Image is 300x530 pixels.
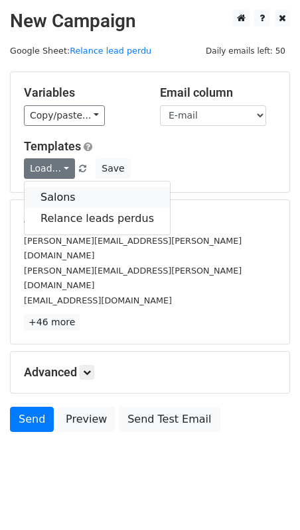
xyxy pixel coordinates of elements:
a: Preview [57,407,115,432]
a: Relance lead perdu [70,46,151,56]
h5: Advanced [24,365,276,380]
span: Daily emails left: 50 [201,44,290,58]
h2: New Campaign [10,10,290,32]
a: Salons [25,187,170,208]
a: Relance leads perdus [25,208,170,229]
button: Save [96,158,130,179]
a: Load... [24,158,75,179]
a: Templates [24,139,81,153]
iframe: Chat Widget [234,466,300,530]
small: [PERSON_NAME][EMAIL_ADDRESS][PERSON_NAME][DOMAIN_NAME] [24,236,242,261]
a: Daily emails left: 50 [201,46,290,56]
a: Copy/paste... [24,105,105,126]
h5: Variables [24,85,140,100]
small: Google Sheet: [10,46,151,56]
small: [EMAIL_ADDRESS][DOMAIN_NAME] [24,295,172,305]
small: [PERSON_NAME][EMAIL_ADDRESS][PERSON_NAME][DOMAIN_NAME] [24,266,242,291]
a: Send Test Email [119,407,220,432]
a: Send [10,407,54,432]
div: Widget de chat [234,466,300,530]
a: +46 more [24,314,80,331]
h5: Email column [160,85,276,100]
